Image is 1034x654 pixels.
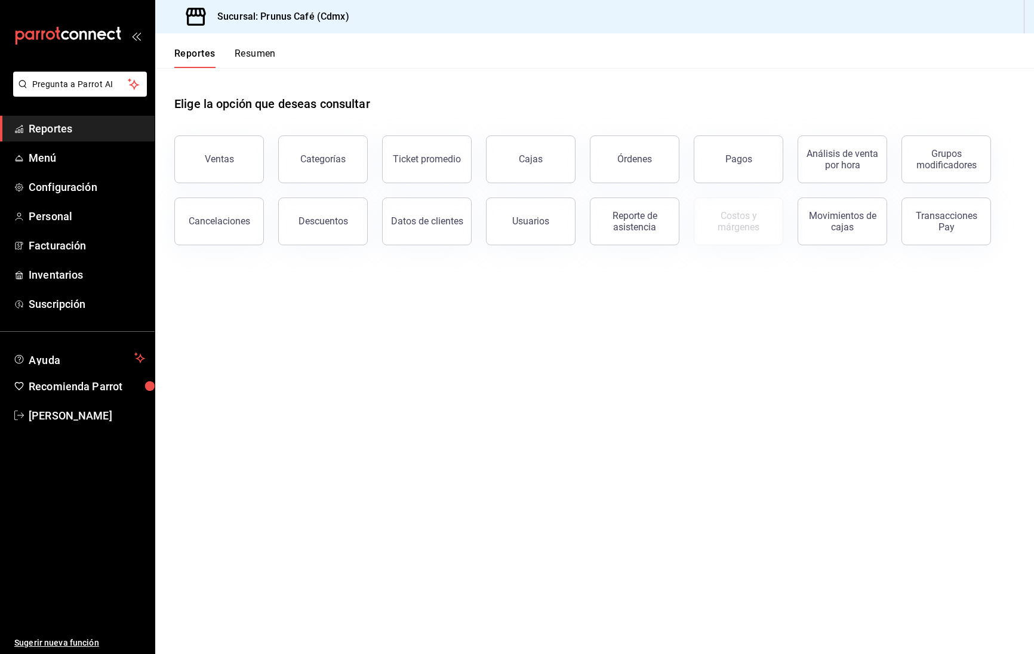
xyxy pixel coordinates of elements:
span: Pregunta a Parrot AI [32,78,128,91]
h3: Sucursal: Prunus Café (Cdmx) [208,10,349,24]
div: Grupos modificadores [909,148,983,171]
span: Facturación [29,237,145,254]
div: Movimientos de cajas [805,210,879,233]
button: Ticket promedio [382,135,472,183]
span: Personal [29,208,145,224]
span: [PERSON_NAME] [29,408,145,424]
span: Configuración [29,179,145,195]
div: Cancelaciones [189,215,250,227]
div: Categorías [300,153,346,165]
button: Reportes [174,48,216,68]
button: Datos de clientes [382,198,472,245]
button: Categorías [278,135,368,183]
button: Órdenes [590,135,679,183]
div: Ventas [205,153,234,165]
button: Pagos [694,135,783,183]
button: Descuentos [278,198,368,245]
div: Datos de clientes [391,215,463,227]
button: Transacciones Pay [901,198,991,245]
button: Usuarios [486,198,576,245]
button: Análisis de venta por hora [798,135,887,183]
button: Grupos modificadores [901,135,991,183]
span: Reportes [29,121,145,137]
div: Ticket promedio [393,153,461,165]
span: Sugerir nueva función [14,637,145,649]
div: Usuarios [512,215,549,227]
div: Cajas [519,153,543,165]
button: Resumen [235,48,276,68]
div: Transacciones Pay [909,210,983,233]
button: Reporte de asistencia [590,198,679,245]
button: Ventas [174,135,264,183]
div: Costos y márgenes [701,210,775,233]
button: open_drawer_menu [131,31,141,41]
div: Reporte de asistencia [598,210,672,233]
div: navigation tabs [174,48,276,68]
span: Inventarios [29,267,145,283]
button: Pregunta a Parrot AI [13,72,147,97]
span: Menú [29,150,145,166]
div: Órdenes [617,153,652,165]
div: Análisis de venta por hora [805,148,879,171]
button: Cajas [486,135,576,183]
div: Pagos [725,153,752,165]
button: Contrata inventarios para ver este reporte [694,198,783,245]
span: Recomienda Parrot [29,378,145,394]
span: Suscripción [29,296,145,312]
span: Ayuda [29,351,130,365]
a: Pregunta a Parrot AI [8,87,147,99]
button: Movimientos de cajas [798,198,887,245]
div: Descuentos [298,215,348,227]
h1: Elige la opción que deseas consultar [174,95,370,113]
button: Cancelaciones [174,198,264,245]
